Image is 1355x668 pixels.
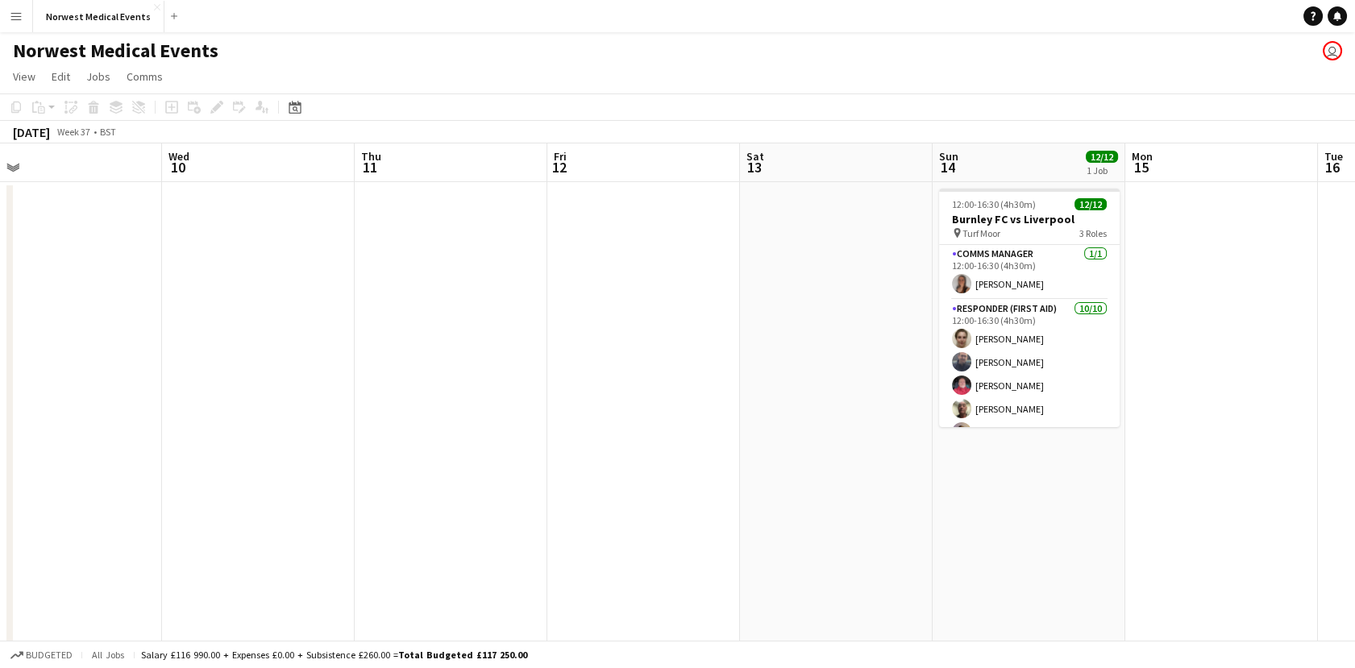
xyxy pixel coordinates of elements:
div: Salary £116 990.00 + Expenses £0.00 + Subsistence £260.00 = [141,649,527,661]
span: 11 [359,158,381,176]
span: Wed [168,149,189,164]
span: Tue [1324,149,1343,164]
app-card-role: Comms Manager1/112:00-16:30 (4h30m)[PERSON_NAME] [939,245,1120,300]
span: All jobs [89,649,127,661]
h1: Norwest Medical Events [13,39,218,63]
span: Budgeted [26,649,73,661]
span: Comms [127,69,163,84]
span: 12/12 [1074,198,1107,210]
span: Week 37 [53,126,94,138]
span: Turf Moor [962,227,1000,239]
span: 10 [166,158,189,176]
span: 16 [1322,158,1343,176]
span: Jobs [86,69,110,84]
div: [DATE] [13,124,50,140]
span: 12:00-16:30 (4h30m) [952,198,1036,210]
span: 13 [744,158,764,176]
span: View [13,69,35,84]
a: View [6,66,42,87]
app-user-avatar: Rory Murphy [1323,41,1342,60]
button: Norwest Medical Events [33,1,164,32]
button: Budgeted [8,646,75,664]
span: Edit [52,69,70,84]
div: BST [100,126,116,138]
span: Thu [361,149,381,164]
app-job-card: 12:00-16:30 (4h30m)12/12Burnley FC vs Liverpool Turf Moor3 RolesComms Manager1/112:00-16:30 (4h30... [939,189,1120,427]
span: 12/12 [1086,151,1118,163]
div: 1 Job [1087,164,1117,176]
span: 15 [1129,158,1153,176]
span: 12 [551,158,567,176]
span: Mon [1132,149,1153,164]
span: 14 [937,158,958,176]
app-card-role: Responder (First Aid)10/1012:00-16:30 (4h30m)[PERSON_NAME][PERSON_NAME][PERSON_NAME][PERSON_NAME]... [939,300,1120,565]
a: Comms [120,66,169,87]
a: Edit [45,66,77,87]
span: 3 Roles [1079,227,1107,239]
span: Sun [939,149,958,164]
span: Total Budgeted £117 250.00 [398,649,527,661]
h3: Burnley FC vs Liverpool [939,212,1120,226]
span: Fri [554,149,567,164]
span: Sat [746,149,764,164]
a: Jobs [80,66,117,87]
